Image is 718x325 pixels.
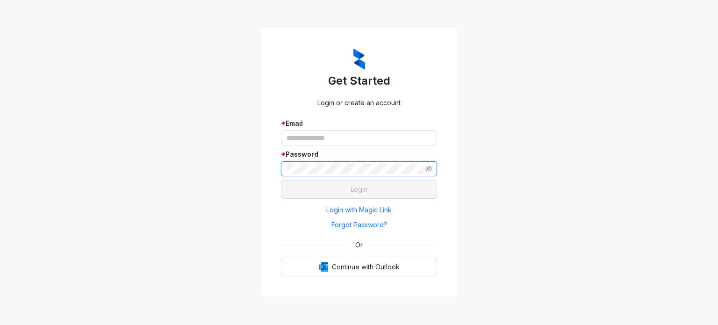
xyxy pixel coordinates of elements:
[319,262,328,272] img: Outlook
[281,217,437,232] button: Forgot Password?
[353,49,365,70] img: ZumaIcon
[349,240,369,250] span: Or
[281,202,437,217] button: Login with Magic Link
[281,258,437,276] button: OutlookContinue with Outlook
[281,149,437,159] div: Password
[332,262,400,272] span: Continue with Outlook
[425,166,432,172] span: eye-invisible
[326,205,392,215] span: Login with Magic Link
[331,220,387,230] span: Forgot Password?
[281,180,437,199] button: Login
[281,118,437,129] div: Email
[281,73,437,88] h3: Get Started
[281,98,437,108] div: Login or create an account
